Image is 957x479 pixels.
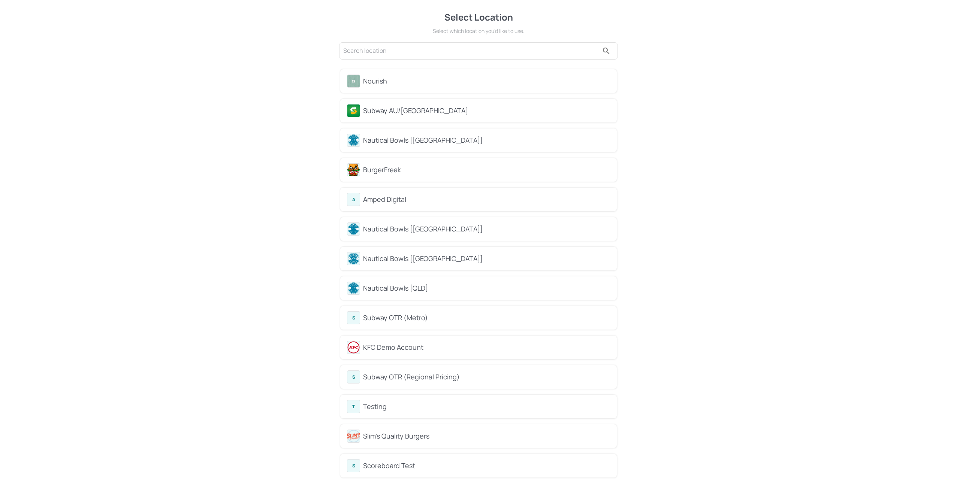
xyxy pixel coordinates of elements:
div: Amped Digital [363,194,610,204]
div: BurgerFreak [363,165,610,175]
div: Select Location [338,10,619,24]
img: avatar [347,223,360,235]
div: S [347,459,360,472]
div: Scoreboard Test [363,461,610,471]
img: avatar [347,252,360,265]
div: Select which location you’d like to use. [338,27,619,35]
img: avatar [347,282,360,294]
div: Nautical Bowls [[GEOGRAPHIC_DATA]] [363,254,610,264]
div: T [347,400,360,413]
div: Nourish [363,76,610,86]
div: Testing [363,401,610,412]
img: avatar [347,75,360,87]
div: Nautical Bowls [[GEOGRAPHIC_DATA]] [363,135,610,145]
img: avatar [347,164,360,176]
div: Nautical Bowls [QLD] [363,283,610,293]
div: Subway AU/[GEOGRAPHIC_DATA] [363,106,610,116]
div: S [347,311,360,324]
img: avatar [347,134,360,146]
img: avatar [347,341,360,354]
img: avatar [347,104,360,117]
div: KFC Demo Account [363,342,610,352]
div: A [347,193,360,206]
div: S [347,370,360,383]
div: Slim's Quality Burgers [363,431,610,441]
img: avatar [347,430,360,442]
button: search [599,43,614,58]
div: Subway OTR (Metro) [363,313,610,323]
div: Subway OTR (Regional Pricing) [363,372,610,382]
div: Nautical Bowls [[GEOGRAPHIC_DATA]] [363,224,610,234]
input: Search location [343,45,599,57]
